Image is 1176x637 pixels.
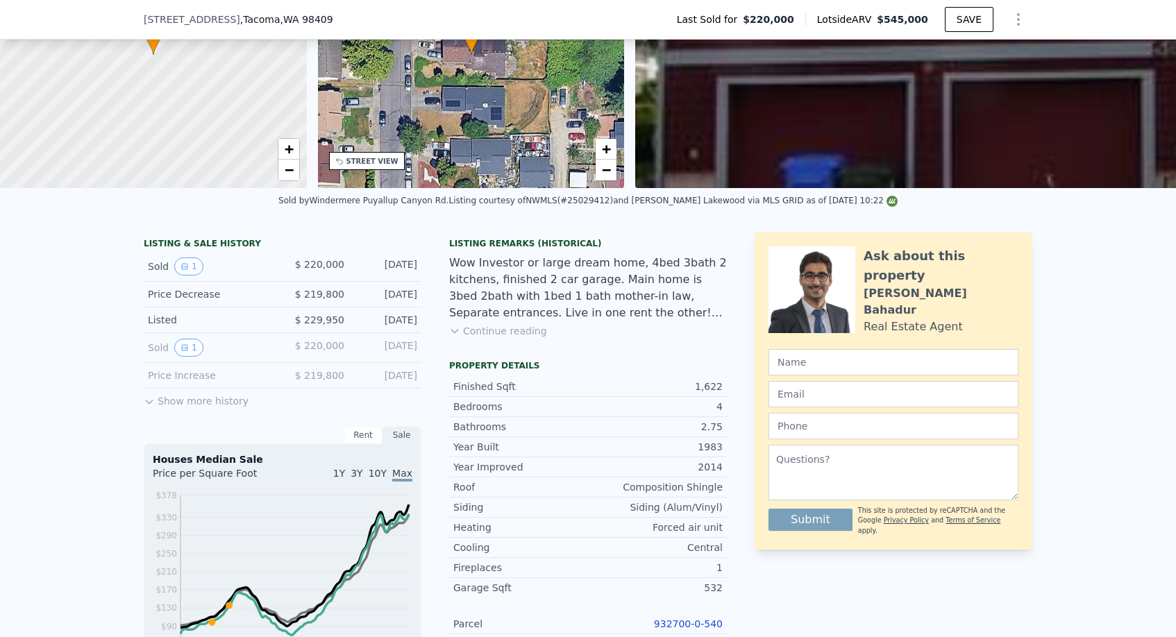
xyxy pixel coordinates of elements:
button: Show Options [1005,6,1032,33]
div: Year Improved [453,460,588,474]
span: Last Sold for [677,12,744,26]
span: $ 229,950 [295,314,344,325]
tspan: $170 [156,585,177,595]
span: , WA 98409 [280,14,333,25]
tspan: $210 [156,567,177,577]
div: Sold [148,257,271,275]
div: Bathrooms [453,420,588,434]
span: $545,000 [877,14,928,25]
div: [DATE] [355,313,417,327]
div: 4 [588,400,723,414]
div: Real Estate Agent [864,318,963,335]
div: Siding [453,500,588,514]
div: Price Increase [148,368,271,382]
tspan: $330 [156,513,177,523]
div: 2.75 [588,420,723,434]
a: Zoom out [278,160,299,180]
span: $ 220,000 [295,340,344,351]
div: Finished Sqft [453,380,588,393]
div: Forced air unit [588,520,723,534]
div: Listing Remarks (Historical) [449,238,727,249]
div: Year Built [453,440,588,454]
input: Phone [768,413,1018,439]
span: + [284,140,293,158]
div: Fireplaces [453,561,588,575]
div: Listed [148,313,271,327]
div: 1983 [588,440,723,454]
div: Price per Square Foot [153,466,283,489]
div: LISTING & SALE HISTORY [144,238,421,252]
div: Siding (Alum/Vinyl) [588,500,723,514]
div: Price Decrease [148,287,271,301]
a: Zoom out [596,160,616,180]
div: STREET VIEW [346,156,398,167]
div: Property details [449,360,727,371]
button: Show more history [144,389,249,408]
tspan: $250 [156,549,177,559]
div: This site is protected by reCAPTCHA and the Google and apply. [858,506,1018,536]
div: 1,622 [588,380,723,393]
a: 932700-0-540 [654,618,723,629]
tspan: $90 [161,622,177,631]
div: Houses Median Sale [153,452,412,466]
input: Email [768,381,1018,407]
div: [PERSON_NAME] Bahadur [864,285,1018,318]
span: $ 220,000 [295,259,344,270]
div: Heating [453,520,588,534]
span: 10Y [369,468,387,479]
span: $220,000 [743,12,794,26]
div: Parcel [453,617,588,631]
span: − [284,161,293,178]
span: Lotside ARV [817,12,877,26]
div: Roof [453,480,588,494]
button: SAVE [945,7,993,32]
span: 3Y [351,468,362,479]
div: Composition Shingle [588,480,723,494]
span: $ 219,800 [295,370,344,381]
span: 1Y [333,468,345,479]
div: Wow Investor or large dream home, 4bed 3bath 2 kitchens, finished 2 car garage. Main home is 3bed... [449,255,727,321]
div: [DATE] [355,339,417,357]
div: Listing courtesy of NWMLS (#25029412) and [PERSON_NAME] Lakewood via MLS GRID as of [DATE] 10:22 [448,196,898,205]
span: $ 219,800 [295,289,344,300]
div: • [464,31,478,55]
button: View historical data [174,257,203,275]
div: Sold by Windermere Puyallup Canyon Rd . [278,196,448,205]
input: Name [768,349,1018,375]
div: • [146,31,160,55]
div: Cooling [453,541,588,554]
tspan: $130 [156,603,177,613]
div: 2014 [588,460,723,474]
a: Terms of Service [946,516,1000,524]
div: Sold [148,339,271,357]
a: Zoom in [278,139,299,160]
div: Rent [344,426,383,444]
div: [DATE] [355,368,417,382]
span: + [602,140,611,158]
div: 1 [588,561,723,575]
div: Ask about this property [864,246,1018,285]
div: Central [588,541,723,554]
tspan: $378 [156,491,177,500]
div: Bedrooms [453,400,588,414]
span: , Tacoma [240,12,333,26]
button: Continue reading [449,324,547,338]
a: Privacy Policy [884,516,929,524]
tspan: $290 [156,531,177,541]
span: Max [392,468,412,482]
div: Garage Sqft [453,581,588,595]
span: [STREET_ADDRESS] [144,12,240,26]
button: View historical data [174,339,203,357]
div: [DATE] [355,257,417,275]
div: Sale [383,426,421,444]
button: Submit [768,509,852,531]
img: NWMLS Logo [887,196,898,207]
span: − [602,161,611,178]
div: [DATE] [355,287,417,301]
a: Zoom in [596,139,616,160]
div: 532 [588,581,723,595]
